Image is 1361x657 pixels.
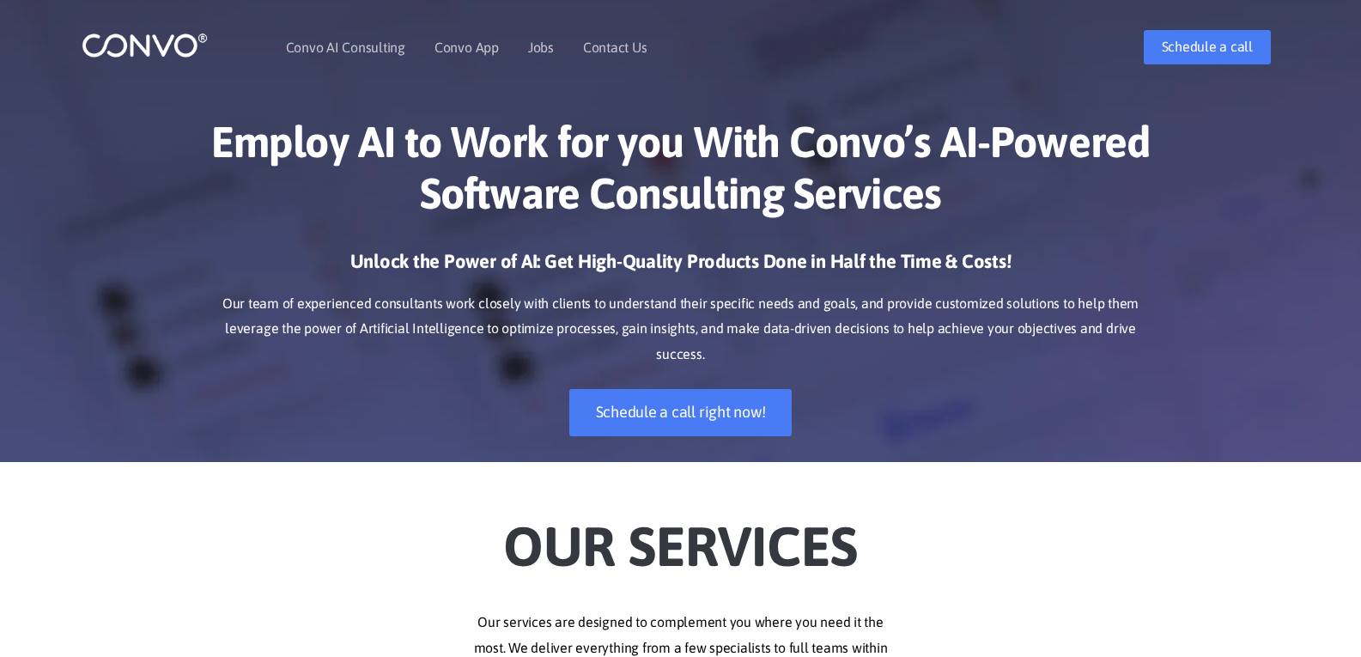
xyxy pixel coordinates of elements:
a: Convo AI Consulting [286,40,405,54]
h1: Employ AI to Work for you With Convo’s AI-Powered Software Consulting Services [204,116,1157,232]
a: Schedule a call right now! [569,389,793,436]
a: Jobs [528,40,554,54]
h2: Our Services [204,488,1157,584]
img: logo_1.png [82,32,208,58]
p: Our team of experienced consultants work closely with clients to understand their specific needs ... [204,291,1157,368]
a: Contact Us [583,40,647,54]
h3: Unlock the Power of AI: Get High-Quality Products Done in Half the Time & Costs! [204,249,1157,287]
a: Schedule a call [1144,30,1271,64]
a: Convo App [434,40,499,54]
